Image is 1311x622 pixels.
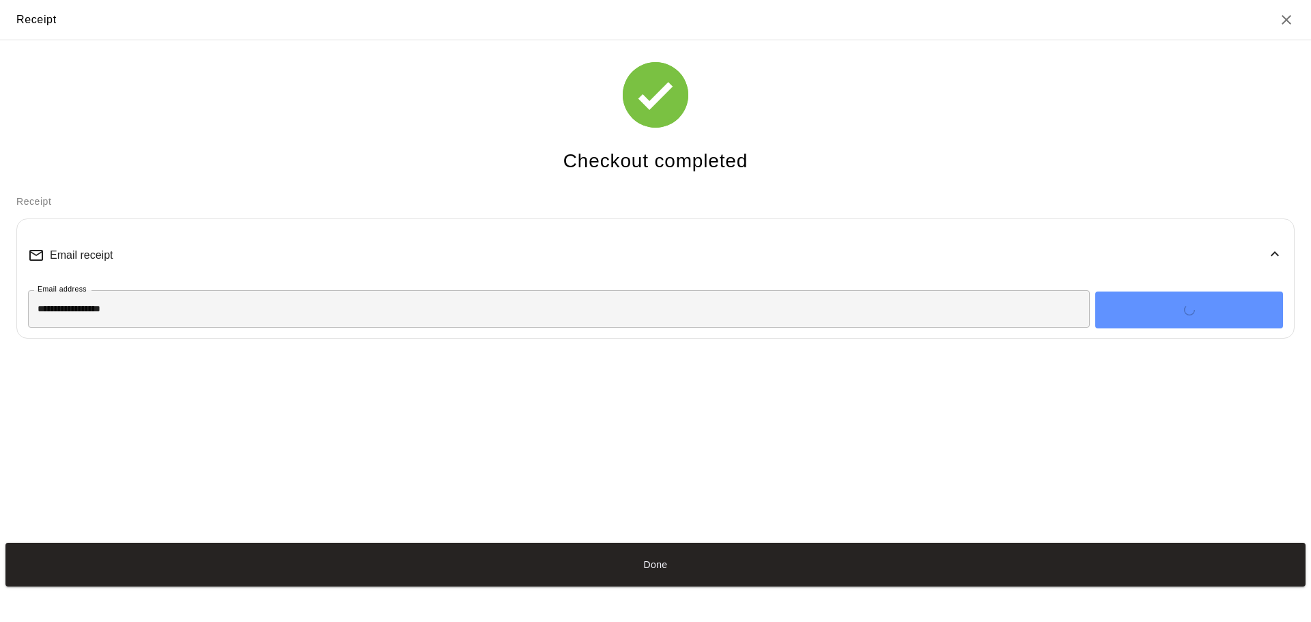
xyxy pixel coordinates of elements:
[38,284,87,294] label: Email address
[563,150,748,173] h4: Checkout completed
[50,249,113,261] span: Email receipt
[5,543,1306,586] button: Done
[16,195,1295,209] p: Receipt
[16,11,57,29] div: Receipt
[1278,12,1295,28] button: Close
